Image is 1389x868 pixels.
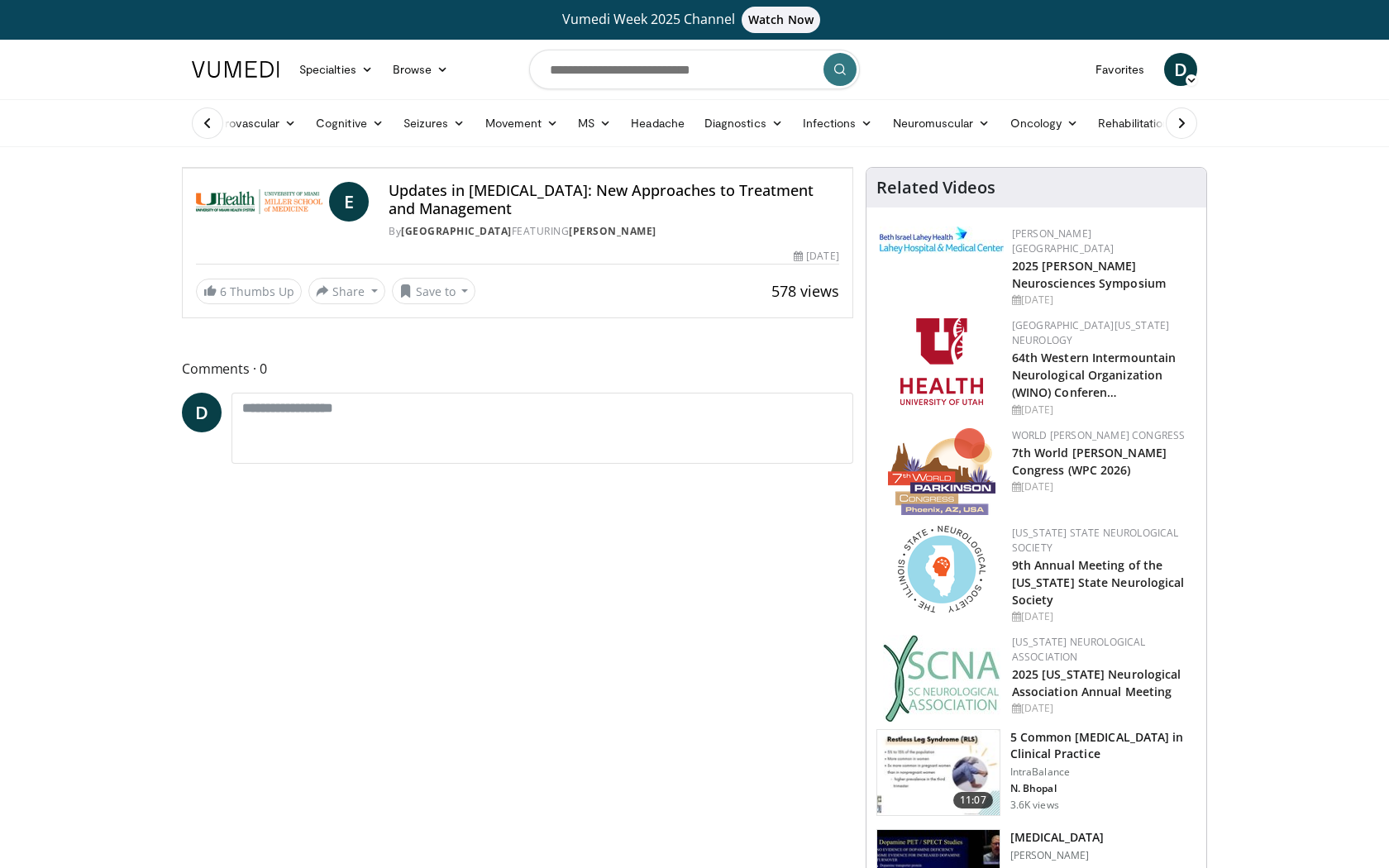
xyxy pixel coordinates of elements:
span: 11:07 [953,792,993,808]
a: 9th Annual Meeting of the [US_STATE] State Neurological Society [1012,557,1185,608]
div: [DATE] [1012,701,1193,716]
img: f6362829-b0a3-407d-a044-59546adfd345.png.150x105_q85_autocrop_double_scale_upscale_version-0.2.png [900,318,983,405]
video-js: Video Player [183,168,852,169]
img: 16fe1da8-a9a0-4f15-bd45-1dd1acf19c34.png.150x105_q85_autocrop_double_scale_upscale_version-0.2.png [888,428,995,515]
a: Cognitive [306,107,394,140]
p: 3.6K views [1010,799,1059,812]
a: Infections [793,107,883,140]
a: 64th Western Intermountain Neurological Organization (WINO) Conferen… [1012,350,1177,400]
img: University of Miami [196,182,322,222]
a: Rehabilitation [1088,107,1179,140]
h3: 5 Common [MEDICAL_DATA] in Clinical Practice [1010,729,1196,762]
a: Seizures [394,107,475,140]
a: 2025 [PERSON_NAME] Neurosciences Symposium [1012,258,1166,291]
div: [DATE] [1012,609,1193,624]
span: Vumedi Week 2025 Channel [562,10,827,28]
a: Headache [621,107,694,140]
a: World [PERSON_NAME] Congress [1012,428,1186,442]
a: 6 Thumbs Up [196,279,302,304]
a: D [182,393,222,432]
a: 7th World [PERSON_NAME] Congress (WPC 2026) [1012,445,1167,478]
button: Share [308,278,385,304]
a: Favorites [1086,53,1154,86]
h4: Related Videos [876,178,995,198]
a: D [1164,53,1197,86]
span: Watch Now [742,7,820,33]
a: Neuromuscular [883,107,1000,140]
img: VuMedi Logo [192,61,279,78]
a: [PERSON_NAME] [569,224,656,238]
a: [GEOGRAPHIC_DATA][US_STATE] Neurology [1012,318,1170,347]
img: e7977282-282c-4444-820d-7cc2733560fd.jpg.150x105_q85_autocrop_double_scale_upscale_version-0.2.jpg [880,227,1004,254]
img: 71a8b48c-8850-4916-bbdd-e2f3ccf11ef9.png.150x105_q85_autocrop_double_scale_upscale_version-0.2.png [898,526,986,613]
a: Oncology [1000,107,1089,140]
a: [US_STATE] Neurological Association [1012,635,1146,664]
a: Specialties [289,53,383,86]
a: Movement [475,107,569,140]
div: [DATE] [1012,479,1193,494]
a: Diagnostics [694,107,793,140]
p: N. Bhopal [1010,782,1196,795]
span: 578 views [771,281,839,301]
img: b123db18-9392-45ae-ad1d-42c3758a27aa.jpg.150x105_q85_autocrop_double_scale_upscale_version-0.2.jpg [883,635,1000,722]
a: [GEOGRAPHIC_DATA] [401,224,512,238]
a: Browse [383,53,459,86]
p: IntraBalance [1010,765,1196,779]
a: E [329,182,369,222]
span: 6 [220,284,227,299]
a: Cerebrovascular [182,107,306,140]
input: Search topics, interventions [529,50,860,89]
div: [DATE] [794,249,838,264]
span: Comments 0 [182,358,853,379]
div: By FEATURING [389,224,838,239]
div: [DATE] [1012,293,1193,308]
a: [PERSON_NAME][GEOGRAPHIC_DATA] [1012,227,1115,255]
h3: [MEDICAL_DATA] [1010,829,1105,846]
button: Save to [392,278,476,304]
a: Vumedi Week 2025 ChannelWatch Now [194,7,1195,33]
a: 11:07 5 Common [MEDICAL_DATA] in Clinical Practice IntraBalance N. Bhopal 3.6K views [876,729,1196,817]
a: [US_STATE] State Neurological Society [1012,526,1179,555]
a: 2025 [US_STATE] Neurological Association Annual Meeting [1012,666,1181,699]
p: [PERSON_NAME] [1010,849,1105,862]
img: e41a58fc-c8b3-4e06-accc-3dd0b2ae14cc.150x105_q85_crop-smart_upscale.jpg [877,730,1000,816]
a: MS [568,107,621,140]
h4: Updates in [MEDICAL_DATA]: New Approaches to Treatment and Management [389,182,838,217]
div: [DATE] [1012,403,1193,417]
